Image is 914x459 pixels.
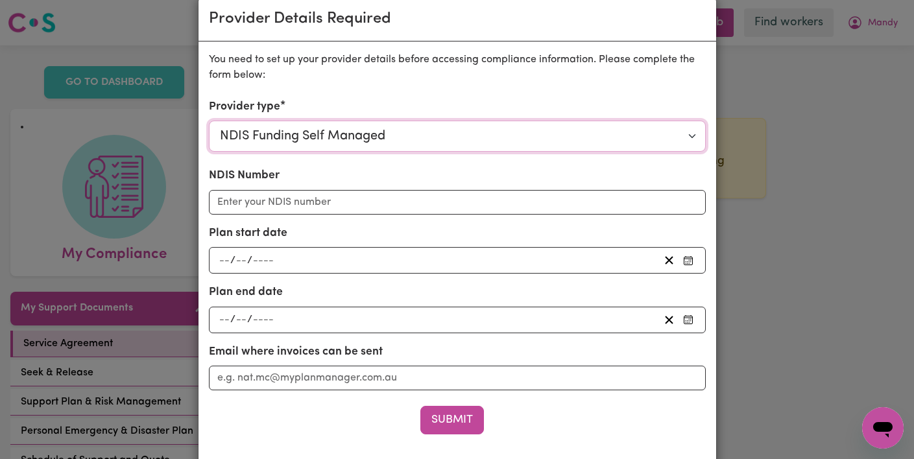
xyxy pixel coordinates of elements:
[209,344,383,360] label: Email where invoices can be sent
[209,167,280,184] label: NDIS Number
[862,407,904,449] iframe: Button to launch messaging window
[247,255,252,266] span: /
[247,314,252,325] span: /
[659,252,679,269] button: Clear plan start date
[209,7,391,30] div: Provider Details Required
[209,99,280,115] label: Provider type
[219,311,230,329] input: --
[230,255,235,266] span: /
[219,252,230,269] input: --
[209,225,287,242] label: Plan start date
[679,252,697,269] button: Pick your plan start date
[209,190,706,215] input: Enter your NDIS number
[235,311,247,329] input: --
[679,311,697,329] button: Pick your plan end date
[252,311,274,329] input: ----
[209,284,283,301] label: Plan end date
[235,252,247,269] input: --
[420,406,484,434] button: Submit
[659,311,679,329] button: Clear plan end date
[209,366,706,390] input: e.g. nat.mc@myplanmanager.com.au
[209,52,706,83] p: You need to set up your provider details before accessing compliance information. Please complete...
[230,314,235,325] span: /
[252,252,274,269] input: ----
